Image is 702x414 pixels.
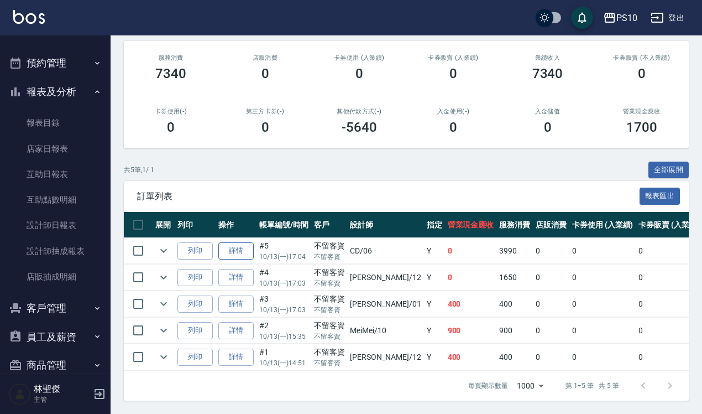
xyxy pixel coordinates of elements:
[420,108,487,115] h2: 入金使用(-)
[445,291,497,317] td: 400
[355,66,363,81] h3: 0
[155,322,172,339] button: expand row
[4,239,106,264] a: 設計師抽成報表
[314,320,345,332] div: 不留客資
[314,293,345,305] div: 不留客資
[569,318,636,344] td: 0
[34,384,90,395] h5: 林聖傑
[4,213,106,238] a: 設計師日報表
[514,108,581,115] h2: 入金儲值
[314,358,345,368] p: 不留客資
[424,291,445,317] td: Y
[256,238,311,264] td: #5
[13,10,45,24] img: Logo
[218,242,254,260] a: 詳情
[314,240,345,252] div: 不留客資
[155,242,172,259] button: expand row
[616,11,637,25] div: PS10
[496,238,533,264] td: 3990
[420,54,487,61] h2: 卡券販賣 (入業績)
[137,191,640,202] span: 訂單列表
[544,120,552,135] h3: 0
[533,238,569,264] td: 0
[445,318,497,344] td: 900
[424,318,445,344] td: Y
[449,120,457,135] h3: 0
[259,252,308,262] p: 10/13 (一) 17:04
[445,265,497,291] td: 0
[231,108,298,115] h2: 第三方卡券(-)
[124,165,154,175] p: 共 5 筆, 1 / 1
[153,212,175,238] th: 展開
[175,212,216,238] th: 列印
[137,54,205,61] h3: 服務消費
[4,351,106,380] button: 商品管理
[261,66,269,81] h3: 0
[155,296,172,312] button: expand row
[648,162,689,179] button: 全部展開
[571,7,593,29] button: save
[155,269,172,286] button: expand row
[496,318,533,344] td: 900
[314,346,345,358] div: 不留客資
[177,296,213,313] button: 列印
[4,49,106,77] button: 預約管理
[608,108,675,115] h2: 營業現金應收
[496,265,533,291] td: 1650
[261,120,269,135] h3: 0
[4,294,106,323] button: 客戶管理
[532,66,563,81] h3: 7340
[445,212,497,238] th: 營業現金應收
[342,120,377,135] h3: -5640
[569,291,636,317] td: 0
[514,54,581,61] h2: 業績收入
[256,265,311,291] td: #4
[34,395,90,405] p: 主管
[424,212,445,238] th: 指定
[4,187,106,213] a: 互助點數明細
[326,54,393,61] h2: 卡券使用 (入業績)
[638,66,646,81] h3: 0
[9,383,31,405] img: Person
[177,269,213,286] button: 列印
[512,371,548,401] div: 1000
[218,296,254,313] a: 詳情
[533,291,569,317] td: 0
[347,238,423,264] td: CD /06
[424,238,445,264] td: Y
[155,349,172,365] button: expand row
[4,110,106,136] a: 報表目錄
[4,136,106,162] a: 店家日報表
[177,242,213,260] button: 列印
[314,278,345,288] p: 不留客資
[4,323,106,351] button: 員工及薪資
[533,265,569,291] td: 0
[177,349,213,366] button: 列印
[256,291,311,317] td: #3
[496,344,533,370] td: 400
[167,120,175,135] h3: 0
[347,291,423,317] td: [PERSON_NAME] /01
[218,322,254,339] a: 詳情
[496,291,533,317] td: 400
[314,252,345,262] p: 不留客資
[256,344,311,370] td: #1
[177,322,213,339] button: 列印
[259,278,308,288] p: 10/13 (一) 17:03
[468,381,508,391] p: 每頁顯示數量
[347,212,423,238] th: 設計師
[533,318,569,344] td: 0
[569,212,636,238] th: 卡券使用 (入業績)
[314,267,345,278] div: 不留客資
[424,265,445,291] td: Y
[569,265,636,291] td: 0
[640,188,680,205] button: 報表匯出
[424,344,445,370] td: Y
[565,381,619,391] p: 第 1–5 筆 共 5 筆
[326,108,393,115] h2: 其他付款方式(-)
[449,66,457,81] h3: 0
[347,344,423,370] td: [PERSON_NAME] /12
[646,8,689,28] button: 登出
[216,212,256,238] th: 操作
[533,344,569,370] td: 0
